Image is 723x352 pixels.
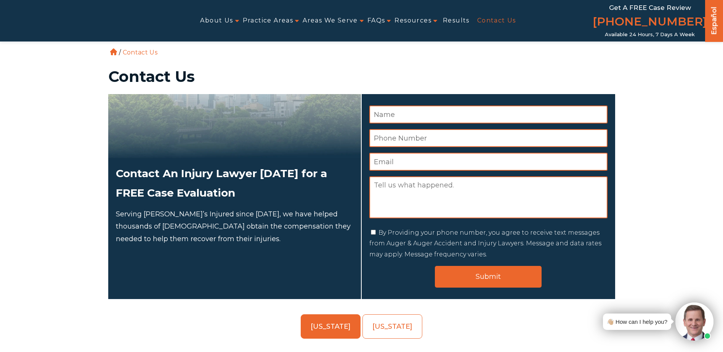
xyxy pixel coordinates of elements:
[108,94,361,158] img: Attorneys
[200,12,233,29] a: About Us
[369,129,608,147] input: Phone Number
[116,164,353,202] h2: Contact An Injury Lawyer [DATE] for a FREE Case Evaluation
[121,49,159,56] li: Contact Us
[110,48,117,55] a: Home
[243,12,293,29] a: Practice Areas
[443,12,470,29] a: Results
[605,32,695,38] span: Available 24 Hours, 7 Days a Week
[301,314,361,339] a: [US_STATE]
[369,106,608,123] input: Name
[675,302,713,341] img: Intaker widget Avatar
[367,12,385,29] a: FAQs
[609,4,691,11] span: Get a FREE Case Review
[108,69,615,84] h1: Contact Us
[5,12,123,30] img: Auger & Auger Accident and Injury Lawyers Logo
[369,229,601,258] label: By Providing your phone number, you agree to receive text messages from Auger & Auger Accident an...
[593,13,707,32] a: [PHONE_NUMBER]
[435,266,542,288] input: Submit
[303,12,358,29] a: Areas We Serve
[362,314,422,339] a: [US_STATE]
[369,153,608,171] input: Email
[607,317,667,327] div: 👋🏼 How can I help you?
[394,12,431,29] a: Resources
[477,12,516,29] a: Contact Us
[116,208,353,245] p: Serving [PERSON_NAME]’s Injured since [DATE], we have helped thousands of [DEMOGRAPHIC_DATA] obta...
